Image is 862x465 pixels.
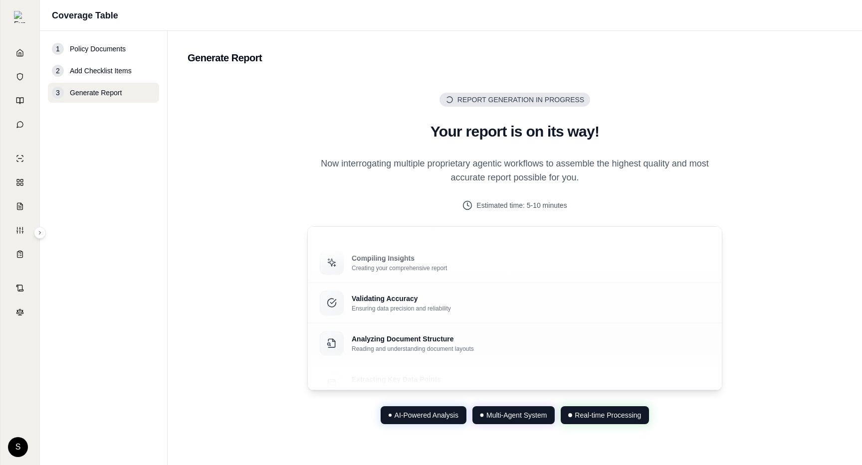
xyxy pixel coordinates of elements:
div: 2 [52,65,64,77]
span: Multi-Agent System [486,410,547,420]
button: Expand sidebar [10,7,30,27]
a: Custom Report [2,219,37,241]
span: Generate Report [70,88,122,98]
img: Expand sidebar [14,11,26,23]
a: Prompt Library [2,90,37,112]
a: Documents Vault [2,66,37,88]
p: Analyzing Document Structure [352,334,474,344]
p: Extracting Key Data Points [352,374,470,384]
a: Contract Analysis [2,277,37,299]
div: S [8,437,28,457]
p: Compiling Insights [352,253,447,263]
h2: Generate Report [188,51,842,65]
a: Chat [2,114,37,136]
p: Comparing against knowledge base [352,224,452,232]
p: Validating Accuracy [352,294,451,304]
p: Ensuring data precision and reliability [352,305,451,312]
p: Reading and understanding document layouts [352,345,474,353]
h1: Coverage Table [52,8,118,22]
span: Report Generation in Progress [457,95,584,105]
a: Legal Search Engine [2,301,37,323]
h2: Your report is on its way! [307,123,722,141]
span: Policy Documents [70,44,126,54]
div: 3 [52,87,64,99]
span: Real-time Processing [575,410,641,420]
button: Expand sidebar [34,227,46,239]
a: Coverage Table [2,243,37,265]
span: Estimated time: 5-10 minutes [476,200,567,210]
a: Claim Coverage [2,195,37,217]
span: AI-Powered Analysis [395,410,458,420]
p: Now interrogating multiple proprietary agentic workflows to assemble the highest quality and most... [307,156,722,184]
p: Identifying and organizing crucial information [352,385,470,393]
div: 1 [52,43,64,55]
a: Home [2,42,37,64]
p: Creating your comprehensive report [352,264,447,272]
span: Add Checklist Items [70,66,132,76]
a: Policy Comparisons [2,171,37,193]
a: Single Policy [2,148,37,169]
